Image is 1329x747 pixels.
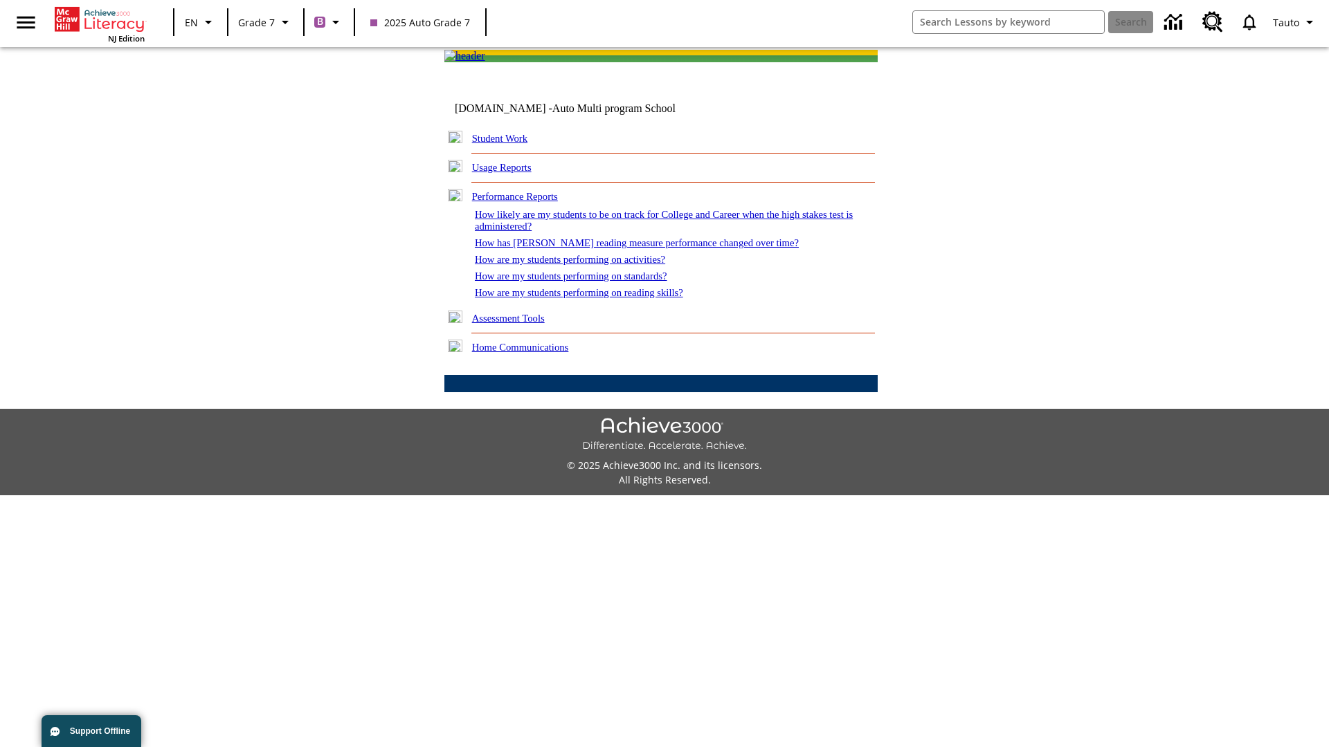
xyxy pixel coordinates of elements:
[475,209,853,232] a: How likely are my students to be on track for College and Career when the high stakes test is adm...
[472,313,545,324] a: Assessment Tools
[448,160,462,172] img: plus.gif
[472,162,532,173] a: Usage Reports
[370,15,470,30] span: 2025 Auto Grade 7
[448,189,462,201] img: minus.gif
[233,10,299,35] button: Grade: Grade 7, Select a grade
[448,340,462,352] img: plus.gif
[475,237,799,248] a: How has [PERSON_NAME] reading measure performance changed over time?
[472,133,527,144] a: Student Work
[6,2,46,43] button: Open side menu
[455,102,709,115] td: [DOMAIN_NAME] -
[472,191,558,202] a: Performance Reports
[475,287,683,298] a: How are my students performing on reading skills?
[179,10,223,35] button: Language: EN, Select a language
[185,15,198,30] span: EN
[582,417,747,452] img: Achieve3000 Differentiate Accelerate Achieve
[475,270,667,282] a: How are my students performing on standards?
[55,4,145,44] div: Home
[1231,4,1267,40] a: Notifications
[444,50,485,62] img: header
[1267,10,1323,35] button: Profile/Settings
[317,13,323,30] span: B
[448,131,462,143] img: plus.gif
[70,726,130,736] span: Support Offline
[309,10,350,35] button: Boost Class color is purple. Change class color
[475,254,665,265] a: How are my students performing on activities?
[552,102,676,114] nobr: Auto Multi program School
[238,15,275,30] span: Grade 7
[1273,15,1299,30] span: Tauto
[42,715,141,747] button: Support Offline
[913,11,1104,33] input: search field
[1194,3,1231,41] a: Resource Center, Will open in new tab
[448,311,462,323] img: plus.gif
[1156,3,1194,41] a: Data Center
[108,33,145,44] span: NJ Edition
[472,342,569,353] a: Home Communications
